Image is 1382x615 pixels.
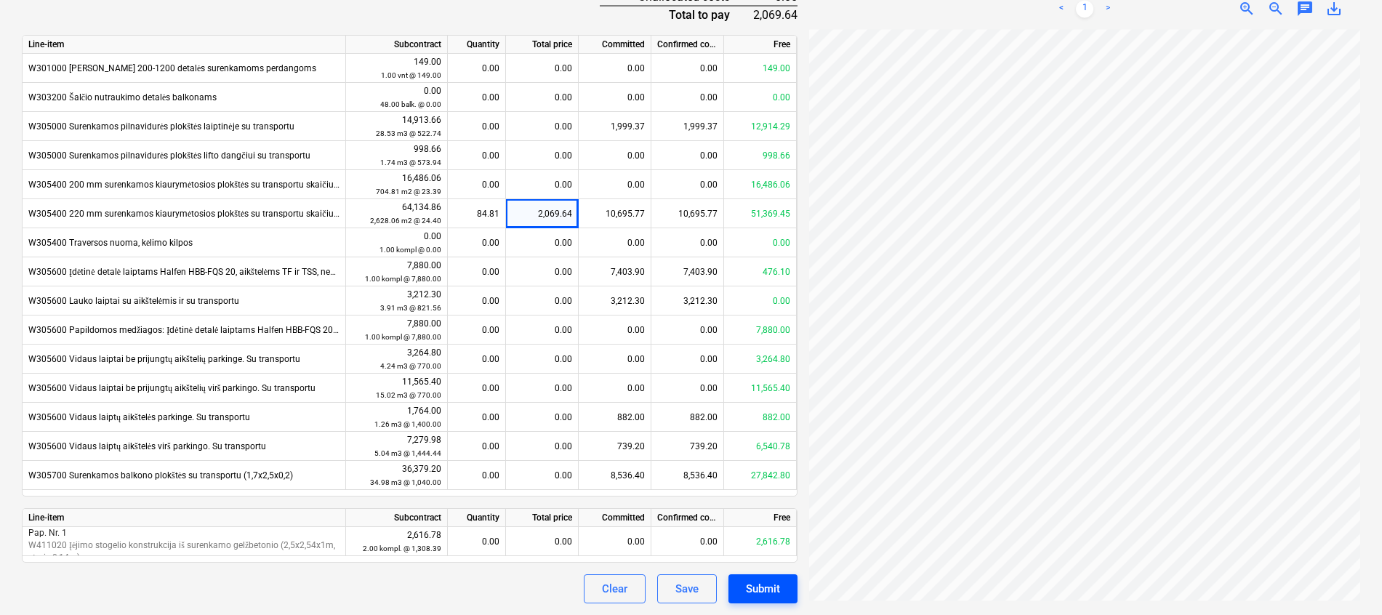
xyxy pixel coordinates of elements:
[454,403,499,432] div: 0.00
[728,574,798,603] button: Submit
[651,199,724,228] div: 10,695.77
[374,449,441,457] small: 5.04 m3 @ 1,444.44
[506,257,579,286] div: 0.00
[579,374,651,403] div: 0.00
[724,432,797,461] div: 6,540.78
[28,325,422,335] span: W305600 Papildomos medžiagos: Įdėtinė detalė laiptams Halfen HBB-FQS 20, TSS, neopreno tarpinė
[380,304,441,312] small: 3.91 m3 @ 821.56
[352,230,441,257] div: 0.00
[454,432,499,461] div: 0.00
[675,579,699,598] div: Save
[454,54,499,83] div: 0.00
[506,112,579,141] div: 0.00
[352,404,441,431] div: 1,764.00
[352,113,441,140] div: 14,913.66
[579,83,651,112] div: 0.00
[506,83,579,112] div: 0.00
[651,527,724,556] div: 0.00
[651,141,724,170] div: 0.00
[454,257,499,286] div: 0.00
[651,461,724,490] div: 8,536.40
[651,83,724,112] div: 0.00
[454,141,499,170] div: 0.00
[579,112,651,141] div: 1,999.37
[28,92,217,102] span: W303200 Šalčio nutraukimo detalės balkonams
[651,170,724,199] div: 0.00
[28,121,294,132] span: W305000 Surenkamos pilnavidurės plokštės laiptinėje su transportu
[506,461,579,490] div: 0.00
[448,509,506,527] div: Quantity
[651,345,724,374] div: 0.00
[28,63,316,73] span: W301000 Peikko Petra 200-1200 detalės surenkamoms perdangoms
[23,36,346,54] div: Line-item
[724,403,797,432] div: 882.00
[506,403,579,432] div: 0.00
[28,383,316,393] span: W305600 Vidaus laiptai be prijungtų aikštelių virš parkingo. Su transportu
[724,83,797,112] div: 0.00
[651,257,724,286] div: 7,403.90
[724,54,797,83] div: 149.00
[352,55,441,82] div: 149.00
[352,375,441,402] div: 11,565.40
[352,84,441,111] div: 0.00
[381,71,441,79] small: 1.00 vnt @ 149.00
[724,286,797,315] div: 0.00
[506,374,579,403] div: 0.00
[379,246,441,254] small: 1.00 kompl @ 0.00
[724,461,797,490] div: 27,842.80
[28,412,250,422] span: W305600 Vidaus laiptų aikštelės parkinge. Su transportu
[579,509,651,527] div: Committed
[657,574,717,603] button: Save
[28,209,457,219] span: W305400 220 mm surenkamos kiaurymėtosios plokštės su transportu skaičiuojant Neto kiekį ir su tra...
[579,345,651,374] div: 0.00
[352,528,441,555] div: 2,616.78
[724,345,797,374] div: 3,264.80
[724,315,797,345] div: 7,880.00
[506,36,579,54] div: Total price
[28,267,387,277] span: W305600 Įdėtinė detalė laiptams Halfen HBB-FQS 20, aikštelėms TF ir TSS, neopreno tarpinė
[579,286,651,315] div: 3,212.30
[724,374,797,403] div: 11,565.40
[376,391,441,399] small: 15.02 m3 @ 770.00
[506,170,579,199] div: 0.00
[365,333,441,341] small: 1.00 kompl @ 7,880.00
[454,286,499,315] div: 0.00
[600,6,753,23] div: Total to pay
[651,432,724,461] div: 739.20
[724,112,797,141] div: 12,914.29
[724,228,797,257] div: 0.00
[454,170,499,199] div: 0.00
[746,579,780,598] div: Submit
[579,315,651,345] div: 0.00
[506,432,579,461] div: 0.00
[651,509,724,527] div: Confirmed costs
[28,296,239,306] span: W305600 Lauko laiptai su aikštelėmis ir su transportu
[579,54,651,83] div: 0.00
[651,112,724,141] div: 1,999.37
[506,199,579,228] div: 2,069.64
[352,317,441,344] div: 7,880.00
[352,201,441,228] div: 64,134.86
[370,478,441,486] small: 34.98 m3 @ 1,040.00
[651,228,724,257] div: 0.00
[454,527,499,556] div: 0.00
[352,346,441,373] div: 3,264.80
[753,6,798,23] div: 2,069.64
[724,141,797,170] div: 998.66
[380,100,441,108] small: 48.00 balk. @ 0.00
[506,315,579,345] div: 0.00
[651,374,724,403] div: 0.00
[506,345,579,374] div: 0.00
[28,470,293,481] span: W305700 Surenkamos balkono plokštės su transportu (1,7x2,5x0,2)
[376,129,441,137] small: 28.53 m3 @ 522.74
[28,528,67,538] span: Pap. Nr. 1
[506,509,579,527] div: Total price
[23,509,346,527] div: Line-item
[28,441,266,451] span: W305600 Vidaus laiptų aikštelės virš parkingo. Su transportu
[376,188,441,196] small: 704.81 m2 @ 23.39
[454,112,499,141] div: 0.00
[724,170,797,199] div: 16,486.06
[651,54,724,83] div: 0.00
[28,238,193,248] span: W305400 Traversos nuoma, kėlimo kilpos
[346,36,448,54] div: Subcontract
